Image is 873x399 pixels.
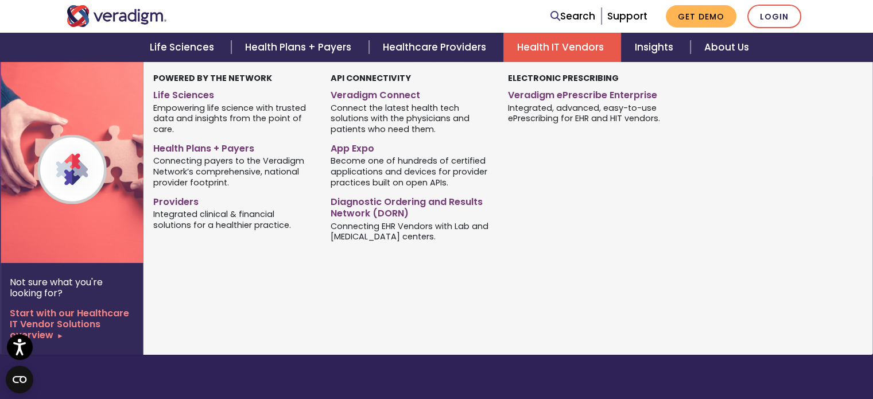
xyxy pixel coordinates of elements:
[6,366,33,393] button: Open CMP widget
[369,33,503,62] a: Healthcare Providers
[153,208,313,230] span: Integrated clinical & financial solutions for a healthier practice.
[153,138,313,155] a: Health Plans + Payers
[331,220,491,242] span: Connecting EHR Vendors with Lab and [MEDICAL_DATA] centers.
[153,72,272,84] strong: Powered by the Network
[331,102,491,135] span: Connect the latest health tech solutions with the physicians and patients who need them.
[331,72,411,84] strong: API Connectivity
[621,33,690,62] a: Insights
[666,5,736,28] a: Get Demo
[331,138,491,155] a: App Expo
[231,33,368,62] a: Health Plans + Payers
[153,85,313,102] a: Life Sciences
[153,192,313,208] a: Providers
[331,155,491,188] span: Become one of hundreds of certified applications and devices for provider practices built on open...
[10,277,134,299] p: Not sure what you're looking for?
[331,85,491,102] a: Veradigm Connect
[508,85,668,102] a: Veradigm ePrescribe Enterprise
[503,33,621,62] a: Health IT Vendors
[136,33,231,62] a: Life Sciences
[550,9,595,24] a: Search
[153,102,313,135] span: Empowering life science with trusted data and insights from the point of care.
[508,72,619,84] strong: Electronic Prescribing
[747,5,801,28] a: Login
[10,308,134,341] a: Start with our Healthcare IT Vendor Solutions overview
[67,5,167,27] img: Veradigm logo
[153,155,313,188] span: Connecting payers to the Veradigm Network’s comprehensive, national provider footprint.
[508,102,668,124] span: Integrated, advanced, easy-to-use ePrescribing for EHR and HIT vendors.
[1,62,185,263] img: Veradigm Network
[331,192,491,220] a: Diagnostic Ordering and Results Network (DORN)
[607,9,647,23] a: Support
[690,33,763,62] a: About Us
